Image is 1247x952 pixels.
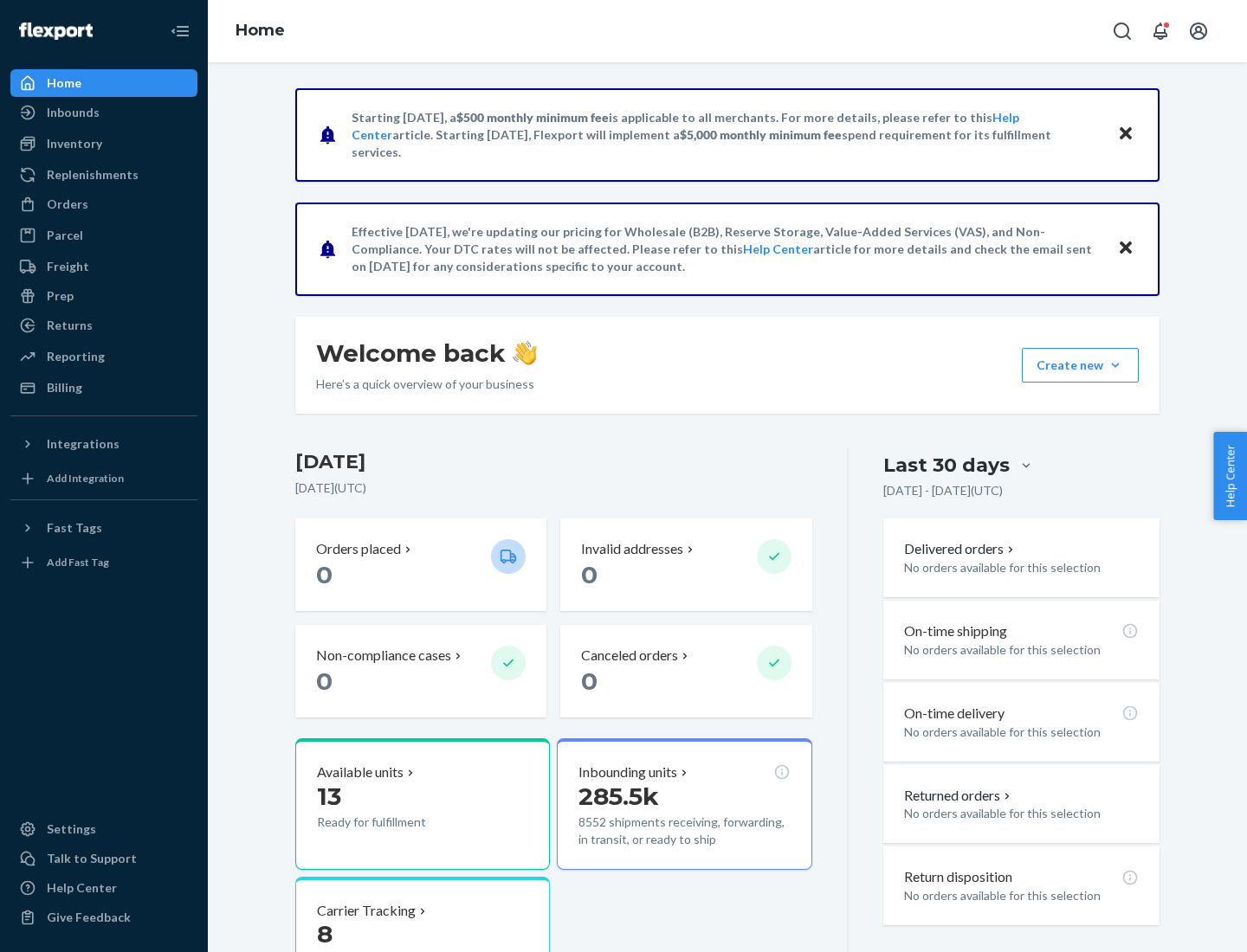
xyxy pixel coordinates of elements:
[317,919,333,949] span: 8
[19,23,93,40] img: Flexport logo
[1022,348,1139,383] button: Create new
[904,641,1139,659] p: No orders available for this selection
[47,435,120,453] div: Integrations
[10,190,197,218] a: Orders
[47,166,139,183] div: Replenishments
[316,539,401,559] p: Orders placed
[581,666,598,696] span: 0
[578,814,790,848] p: 8552 shipments receiving, forwarding, in transit, or ready to ship
[10,430,197,458] button: Integrations
[10,904,197,931] button: Give Feedback
[904,704,1005,724] p: On-time delivery
[904,786,1014,806] button: Returned orders
[352,109,1101,161] p: Starting [DATE], a is applicable to all merchants. For more details, please refer to this article...
[456,110,609,125] span: $500 monthly minimum fee
[10,253,197,280] a: Freight
[10,549,197,576] a: Add Fast Tag
[743,241,813,256] a: Help Center
[10,161,197,189] a: Replenishments
[47,135,102,152] div: Inventory
[904,887,1139,904] p: No orders available for this selection
[47,317,93,334] div: Returns
[316,376,537,393] p: Here’s a quick overview of your business
[295,625,546,717] button: Non-compliance cases 0
[47,519,102,537] div: Fast Tags
[1115,122,1137,147] button: Close
[557,738,811,870] button: Inbounding units285.5k8552 shipments receiving, forwarding, in transit, or ready to ship
[317,762,404,782] p: Available units
[904,539,1018,559] button: Delivered orders
[1143,14,1178,48] button: Open notifications
[10,312,197,339] a: Returns
[10,343,197,370] a: Reporting
[883,452,1010,479] div: Last 30 days
[883,482,1003,499] p: [DATE] - [DATE] ( UTC )
[10,845,197,872] a: Talk to Support
[47,879,117,897] div: Help Center
[352,223,1101,275] p: Effective [DATE], we're updating our pricing for Wholesale (B2B), Reserve Storage, Value-Added Se...
[47,909,131,926] div: Give Feedback
[10,815,197,843] a: Settings
[10,222,197,249] a: Parcel
[10,465,197,492] a: Add Integration
[904,621,1007,641] p: On-time shipping
[1105,14,1140,48] button: Open Search Box
[236,21,285,40] a: Home
[295,738,550,870] button: Available units13Ready for fulfillment
[47,850,137,867] div: Talk to Support
[904,559,1139,576] p: No orders available for this selection
[47,104,100,121] div: Inbounds
[316,560,333,589] span: 0
[10,374,197,402] a: Billing
[578,782,659,811] span: 285.5k
[47,74,81,92] div: Home
[295,448,812,476] h3: [DATE]
[295,479,812,497] p: [DATE] ( UTC )
[10,874,197,902] a: Help Center
[47,555,109,569] div: Add Fast Tag
[1181,14,1216,48] button: Open account menu
[1115,236,1137,261] button: Close
[47,379,82,396] div: Billing
[904,724,1139,741] p: No orders available for this selection
[47,820,96,838] div: Settings
[47,227,83,244] div: Parcel
[295,518,546,611] button: Orders placed 0
[10,514,197,542] button: Fast Tags
[513,341,537,365] img: hand-wave emoji
[904,867,1012,887] p: Return disposition
[317,782,341,811] span: 13
[10,99,197,126] a: Inbounds
[10,282,197,310] a: Prep
[317,901,416,921] p: Carrier Tracking
[904,805,1139,822] p: No orders available for this selection
[317,814,477,831] p: Ready for fulfillment
[47,196,88,213] div: Orders
[316,646,451,666] p: Non-compliance cases
[47,258,89,275] div: Freight
[10,130,197,158] a: Inventory
[316,666,333,696] span: 0
[1213,432,1247,520] button: Help Center
[47,348,105,365] div: Reporting
[581,646,678,666] p: Canceled orders
[316,338,537,369] h1: Welcome back
[560,625,811,717] button: Canceled orders 0
[163,14,197,48] button: Close Navigation
[581,560,598,589] span: 0
[47,471,124,486] div: Add Integration
[560,518,811,611] button: Invalid addresses 0
[680,127,842,142] span: $5,000 monthly minimum fee
[581,539,683,559] p: Invalid addresses
[222,6,299,56] ol: breadcrumbs
[578,762,677,782] p: Inbounding units
[47,287,74,305] div: Prep
[10,69,197,97] a: Home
